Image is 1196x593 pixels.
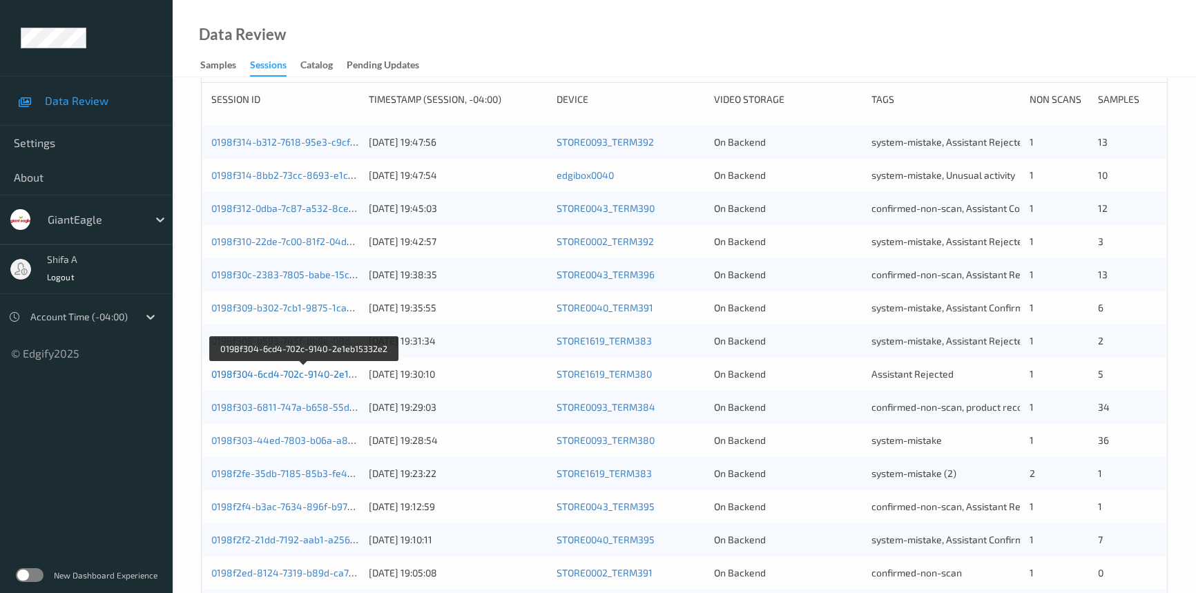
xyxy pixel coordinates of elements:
[369,168,546,182] div: [DATE] 19:47:54
[347,58,419,75] div: Pending Updates
[871,169,1015,181] span: system-mistake, Unusual activity
[369,434,546,447] div: [DATE] 19:28:54
[714,93,862,106] div: Video Storage
[1030,500,1034,512] span: 1
[250,58,287,77] div: Sessions
[1098,93,1157,106] div: Samples
[871,302,1056,313] span: system-mistake, Assistant Confirmed, Bag
[369,268,546,282] div: [DATE] 19:38:35
[1098,567,1103,579] span: 0
[1098,335,1103,347] span: 2
[1098,500,1102,512] span: 1
[1030,169,1034,181] span: 1
[557,235,654,247] a: STORE0002_TERM392
[1030,136,1034,148] span: 1
[557,500,655,512] a: STORE0043_TERM395
[369,334,546,348] div: [DATE] 19:31:34
[211,136,392,148] a: 0198f314-b312-7618-95e3-c9cfdeafb59d
[1030,534,1034,545] span: 1
[1030,368,1034,380] span: 1
[211,202,398,214] a: 0198f312-0dba-7c87-a532-8ce0369aa3c6
[1098,269,1108,280] span: 13
[250,56,300,77] a: Sessions
[1098,202,1108,214] span: 12
[871,335,1101,347] span: system-mistake, Assistant Rejected, Unusual activity
[714,135,862,149] div: On Backend
[714,367,862,381] div: On Backend
[714,268,862,282] div: On Backend
[300,56,347,75] a: Catalog
[871,401,1135,413] span: confirmed-non-scan, product recovered, recovered product
[347,56,433,75] a: Pending Updates
[211,235,394,247] a: 0198f310-22de-7c00-81f2-04d7c8d6fa25
[1030,269,1034,280] span: 1
[200,58,236,75] div: Samples
[1030,93,1089,106] div: Non Scans
[1098,302,1103,313] span: 6
[300,58,333,75] div: Catalog
[557,302,653,313] a: STORE0040_TERM391
[557,335,652,347] a: STORE1619_TERM383
[369,93,546,106] div: Timestamp (Session, -04:00)
[871,235,1101,247] span: system-mistake, Assistant Rejected, Unusual activity
[1030,302,1034,313] span: 1
[557,269,655,280] a: STORE0043_TERM396
[871,269,1125,280] span: confirmed-non-scan, Assistant Rejected, failed to recover
[369,400,546,414] div: [DATE] 19:29:03
[211,269,398,280] a: 0198f30c-2383-7805-babe-15cec9881ad0
[1030,235,1034,247] span: 1
[369,235,546,249] div: [DATE] 19:42:57
[369,135,546,149] div: [DATE] 19:47:56
[1030,467,1035,479] span: 2
[557,401,655,413] a: STORE0093_TERM384
[871,136,1101,148] span: system-mistake, Assistant Rejected, Unusual activity
[1098,467,1102,479] span: 1
[871,434,942,446] span: system-mistake
[369,533,546,547] div: [DATE] 19:10:11
[1030,567,1034,579] span: 1
[871,467,956,479] span: system-mistake (2)
[871,500,1125,512] span: confirmed-non-scan, Assistant Rejected, failed to recover
[1098,169,1108,181] span: 10
[211,302,396,313] a: 0198f309-b302-7cb1-9875-1caa3e81dbee
[369,202,546,215] div: [DATE] 19:45:03
[714,168,862,182] div: On Backend
[714,467,862,480] div: On Backend
[1098,534,1103,545] span: 7
[557,434,655,446] a: STORE0093_TERM380
[211,93,359,106] div: Session ID
[211,567,394,579] a: 0198f2ed-8124-7319-b89d-ca701c1d90d1
[714,566,862,580] div: On Backend
[369,367,546,381] div: [DATE] 19:30:10
[557,169,614,181] a: edgibox0040
[1098,401,1110,413] span: 34
[1030,434,1034,446] span: 1
[714,533,862,547] div: On Backend
[211,467,395,479] a: 0198f2fe-35db-7185-85b3-fe40a5f5e26a
[871,567,962,579] span: confirmed-non-scan
[211,500,392,512] a: 0198f2f4-b3ac-7634-896f-b97115feee9a
[714,301,862,315] div: On Backend
[211,335,399,347] a: 0198f305-b593-745f-bb9e-08d2e8a56c72
[369,566,546,580] div: [DATE] 19:05:08
[211,368,397,380] a: 0198f304-6cd4-702c-9140-2e1eb15332e2
[1098,235,1103,247] span: 3
[369,301,546,315] div: [DATE] 19:35:55
[871,93,1019,106] div: Tags
[557,368,652,380] a: STORE1619_TERM380
[211,534,392,545] a: 0198f2f2-21dd-7192-aab1-a2567c37a993
[557,567,653,579] a: STORE0002_TERM391
[1030,202,1034,214] span: 1
[1098,434,1109,446] span: 36
[714,235,862,249] div: On Backend
[557,467,652,479] a: STORE1619_TERM383
[200,56,250,75] a: Samples
[557,93,704,106] div: Device
[871,534,1034,545] span: system-mistake, Assistant Confirmed
[211,434,403,446] a: 0198f303-44ed-7803-b06a-a859508e3251
[1030,335,1034,347] span: 1
[199,28,286,41] div: Data Review
[714,434,862,447] div: On Backend
[714,202,862,215] div: On Backend
[714,500,862,514] div: On Backend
